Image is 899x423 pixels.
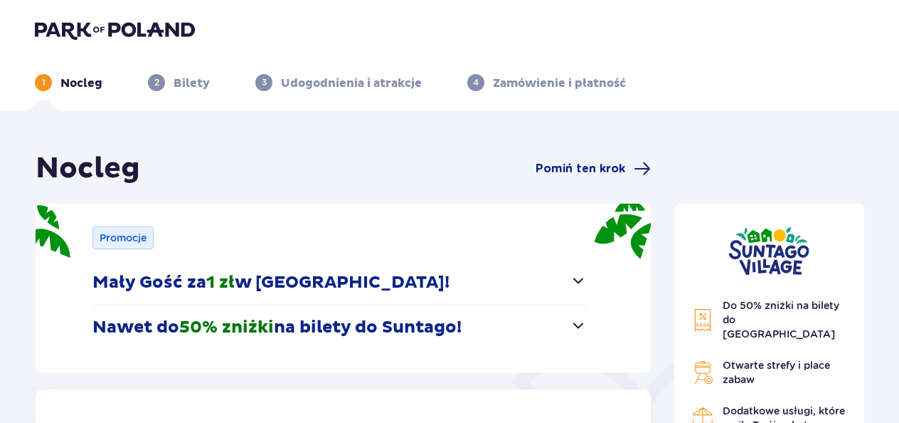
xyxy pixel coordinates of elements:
[723,300,839,340] span: Do 50% zniżki na bilety do [GEOGRAPHIC_DATA]
[723,360,830,385] span: Otwarte strefy i place zabaw
[35,20,195,40] img: Park of Poland logo
[691,361,714,384] img: Grill Icon
[92,272,449,293] p: Mały Gość za w [GEOGRAPHIC_DATA]!
[100,231,147,245] p: Promocje
[60,75,102,91] p: Nocleg
[148,74,210,91] div: 2Bilety
[206,272,235,293] span: 1 zł
[92,261,587,305] button: Mały Gość za1 złw [GEOGRAPHIC_DATA]!
[728,226,809,276] img: Suntago Village
[691,308,714,332] img: Discount Icon
[536,161,625,177] span: Pomiń ten krok
[179,317,274,338] span: 50% zniżki
[536,160,651,177] a: Pomiń ten krok
[262,76,267,89] p: 3
[154,76,159,89] p: 2
[473,76,479,89] p: 4
[467,74,626,91] div: 4Zamówienie i płatność
[255,74,422,91] div: 3Udogodnienia i atrakcje
[493,75,626,91] p: Zamówienie i płatność
[92,305,587,350] button: Nawet do50% zniżkina bilety do Suntago!
[92,317,462,338] p: Nawet do na bilety do Suntago!
[35,74,102,91] div: 1Nocleg
[36,151,140,187] h1: Nocleg
[42,76,46,89] p: 1
[281,75,422,91] p: Udogodnienia i atrakcje
[174,75,210,91] p: Bilety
